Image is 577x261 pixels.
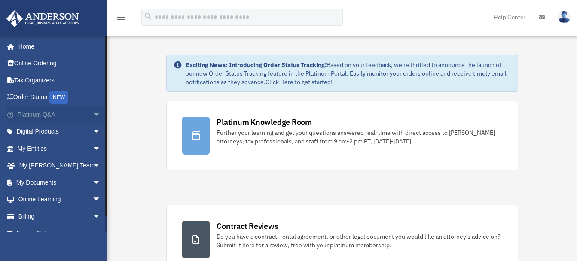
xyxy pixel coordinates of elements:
[92,157,110,175] span: arrow_drop_down
[143,12,153,21] i: search
[92,140,110,158] span: arrow_drop_down
[92,191,110,209] span: arrow_drop_down
[6,140,114,157] a: My Entitiesarrow_drop_down
[6,191,114,208] a: Online Learningarrow_drop_down
[6,106,114,123] a: Platinum Q&Aarrow_drop_down
[186,61,510,86] div: Based on your feedback, we're thrilled to announce the launch of our new Order Status Tracking fe...
[4,10,82,27] img: Anderson Advisors Platinum Portal
[266,78,333,86] a: Click Here to get started!
[116,12,126,22] i: menu
[558,11,571,23] img: User Pic
[6,174,114,191] a: My Documentsarrow_drop_down
[217,221,278,231] div: Contract Reviews
[6,38,110,55] a: Home
[6,123,114,140] a: Digital Productsarrow_drop_down
[217,128,502,146] div: Further your learning and get your questions answered real-time with direct access to [PERSON_NAM...
[166,101,518,170] a: Platinum Knowledge Room Further your learning and get your questions answered real-time with dire...
[92,123,110,141] span: arrow_drop_down
[186,61,327,69] strong: Exciting News: Introducing Order Status Tracking!
[217,232,502,249] div: Do you have a contract, rental agreement, or other legal document you would like an attorney's ad...
[92,174,110,191] span: arrow_drop_down
[6,225,114,242] a: Events Calendar
[6,208,114,225] a: Billingarrow_drop_down
[92,208,110,225] span: arrow_drop_down
[116,15,126,22] a: menu
[49,91,68,104] div: NEW
[6,72,114,89] a: Tax Organizers
[6,157,114,174] a: My [PERSON_NAME] Teamarrow_drop_down
[6,89,114,106] a: Order StatusNEW
[6,55,114,72] a: Online Ordering
[217,117,312,127] div: Platinum Knowledge Room
[92,106,110,124] span: arrow_drop_down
